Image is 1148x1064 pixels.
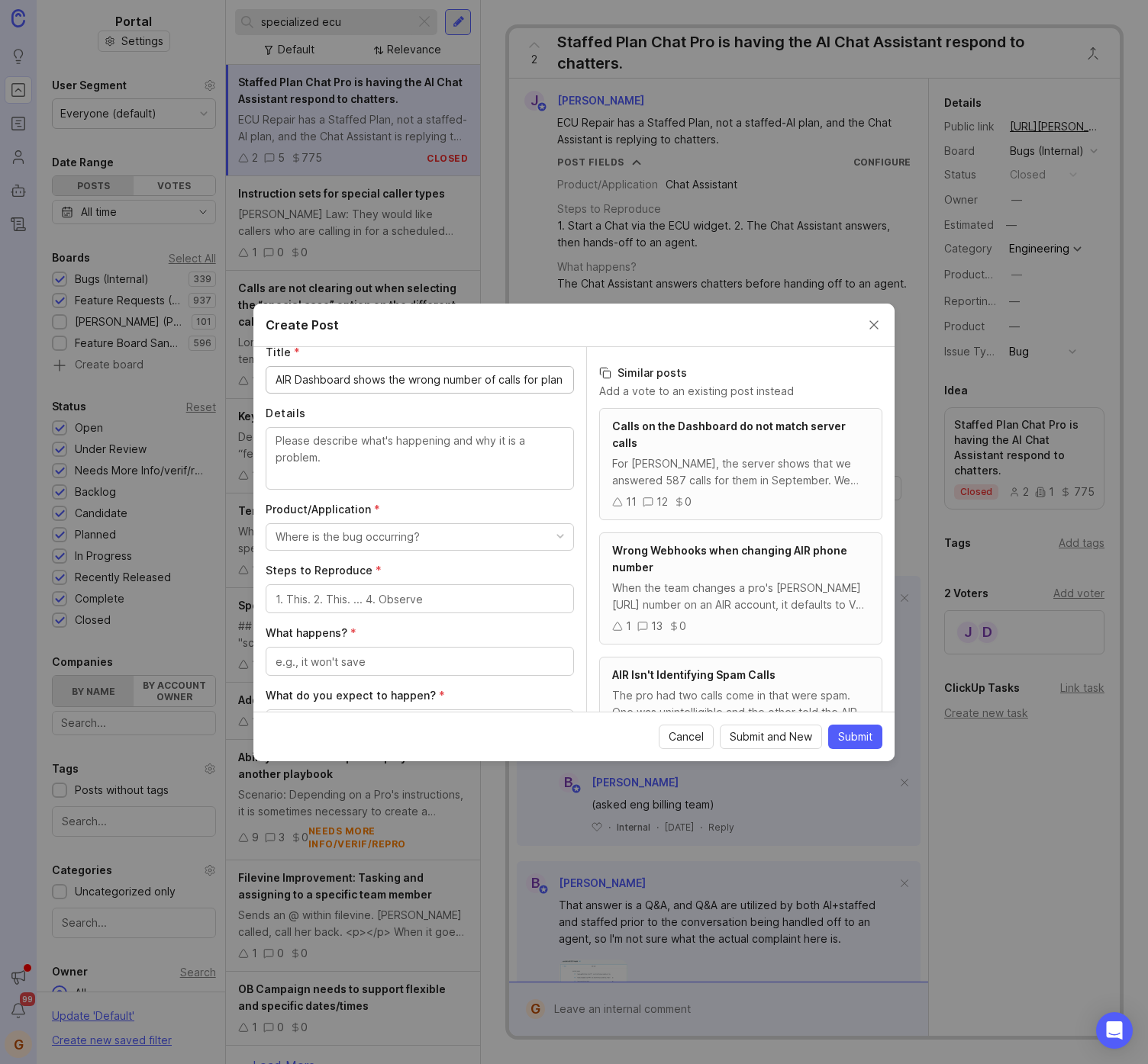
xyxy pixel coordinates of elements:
button: Close create post modal [866,317,882,333]
a: Wrong Webhooks when changing AIR phone numberWhen the team changes a pro's [PERSON_NAME][URL] num... [599,532,882,645]
div: 12 [656,493,668,510]
span: Calls on the Dashboard do not match server calls [612,419,846,449]
div: The pro had two calls come in that were spam. One was unintelligible and the other told the AIR t... [612,687,869,721]
a: AIR Isn't Identifying Spam CallsThe pro had two calls come in that were spam. One was unintelligi... [599,657,882,752]
div: 0 [679,618,686,635]
span: Submit and New [730,729,812,744]
div: 0 [685,493,692,510]
div: 13 [651,618,663,635]
div: Where is the bug occurring? [276,529,420,545]
span: What do you expect to happen? (required) [266,689,445,702]
button: Cancel [659,725,714,749]
button: Submit [828,725,882,749]
div: Open Intercom Messenger [1096,1012,1133,1049]
span: AIR Isn't Identifying Spam Calls [612,668,776,681]
div: 1 [626,618,631,635]
button: Submit and New [720,725,822,749]
p: Add a vote to an existing post instead [599,384,882,399]
label: Details [266,406,574,421]
h3: Similar posts [599,365,882,381]
div: When the team changes a pro's [PERSON_NAME][URL] number on an AIR account, it defaults to VR webh... [612,580,869,613]
span: Submit [838,729,872,744]
span: Title (required) [266,346,300,358]
span: What happens? (required) [266,626,356,639]
div: For [PERSON_NAME], the server shows that we answered 587 calls for them in September. We also bil... [612,455,869,489]
span: Product/Application (required) [266,503,380,516]
a: Calls on the Dashboard do not match server callsFor [PERSON_NAME], the server shows that we answe... [599,408,882,520]
input: What's happening? [276,371,564,388]
span: Cancel [669,729,704,744]
span: Steps to Reproduce (required) [266,564,382,577]
span: Wrong Webhooks when changing AIR phone number [612,544,847,574]
div: 11 [626,493,637,510]
h2: Create Post [266,316,339,334]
